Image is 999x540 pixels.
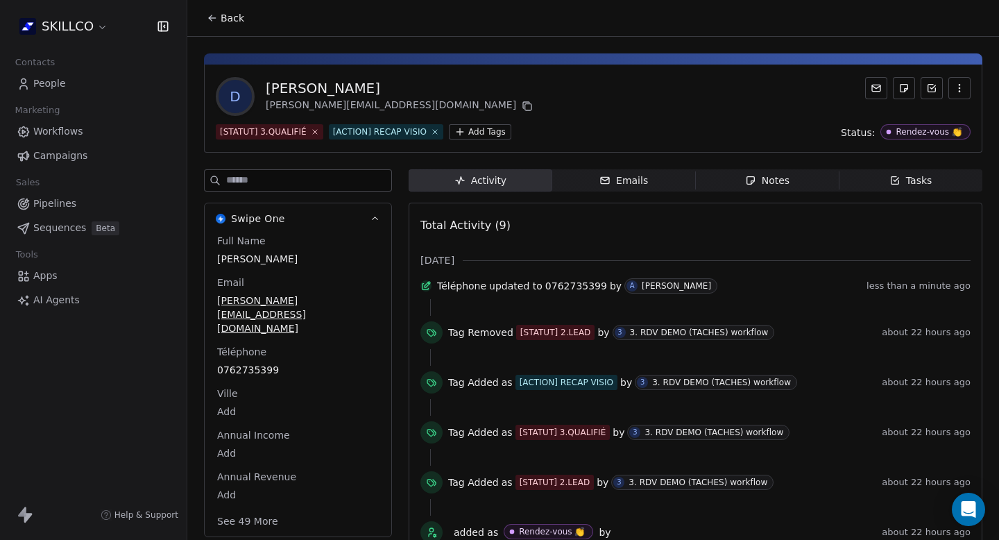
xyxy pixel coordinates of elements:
button: Add Tags [449,124,511,140]
div: 3 [640,377,644,388]
span: Tag Removed [448,326,513,339]
span: about 22 hours ago [882,327,971,338]
div: Emails [599,174,648,188]
div: [STATUT] 3.QUALIFIÉ [220,126,307,138]
span: Téléphone [437,279,486,293]
div: [STATUT] 3.QUALIFIÉ [520,426,606,439]
span: less than a minute ago [866,280,971,292]
div: 3. RDV DEMO (TACHES) workflow [629,478,767,487]
span: about 22 hours ago [882,427,971,438]
span: about 22 hours ago [882,527,971,538]
span: by [610,279,622,293]
a: AI Agents [11,289,176,312]
span: by [613,425,624,439]
span: Swipe One [231,212,285,226]
span: Email [214,276,247,289]
button: Swipe OneSwipe One [205,203,391,234]
button: See 49 More [209,509,287,534]
div: [PERSON_NAME][EMAIL_ADDRESS][DOMAIN_NAME] [266,98,536,115]
span: [DATE] [420,253,454,267]
span: by [599,525,610,539]
img: Skillco%20logo%20icon%20(2).png [19,18,36,35]
span: AI Agents [33,293,80,307]
span: Annual Income [214,428,293,442]
span: Full Name [214,234,268,248]
span: Marketing [9,100,66,121]
div: Tasks [889,174,932,188]
span: as [502,425,513,439]
div: Notes [745,174,789,188]
div: Open Intercom Messenger [952,493,985,526]
div: [ACTION] RECAP VISIO [520,376,613,389]
span: added as [454,525,498,539]
span: by [597,326,609,339]
div: [STATUT] 2.LEAD [520,326,591,339]
a: People [11,72,176,95]
div: 3 [633,427,637,438]
span: Campaigns [33,149,87,163]
span: Apps [33,269,58,283]
button: SKILLCO [17,15,111,38]
span: Status: [841,126,875,140]
div: [PERSON_NAME] [266,78,536,98]
div: 3 [617,477,621,488]
span: by [620,376,632,389]
span: Tag Added [448,475,499,489]
span: as [502,376,513,389]
span: Tools [10,244,44,265]
span: updated to [489,279,543,293]
span: Pipelines [33,196,76,211]
div: 3 [617,327,622,338]
img: Swipe One [216,214,225,223]
span: about 22 hours ago [882,477,971,488]
span: Téléphone [214,345,269,359]
a: Workflows [11,120,176,143]
span: Tag Added [448,425,499,439]
div: A [630,280,635,292]
span: by [597,475,608,489]
span: Beta [92,221,119,235]
div: [ACTION] RECAP VISIO [333,126,427,138]
button: Back [198,6,253,31]
span: as [502,475,513,489]
span: Workflows [33,124,83,139]
span: Add [217,446,379,460]
a: Help & Support [101,509,178,521]
a: Campaigns [11,144,176,167]
span: about 22 hours ago [882,377,971,388]
div: Swipe OneSwipe One [205,234,391,537]
span: 0762735399 [545,279,607,293]
span: SKILLCO [42,17,94,35]
span: Help & Support [114,509,178,521]
div: 3. RDV DEMO (TACHES) workflow [630,328,769,337]
a: SequencesBeta [11,217,176,239]
span: Contacts [9,52,61,73]
div: 3. RDV DEMO (TACHES) workflow [652,378,791,387]
span: D [219,80,252,113]
div: [PERSON_NAME] [642,281,711,291]
span: Ville [214,387,241,400]
div: Rendez-vous 👏 [896,127,962,137]
div: Rendez-vous 👏 [519,527,585,537]
div: [STATUT] 2.LEAD [520,476,590,489]
span: People [33,76,66,91]
a: Pipelines [11,192,176,215]
div: 3. RDV DEMO (TACHES) workflow [644,428,783,437]
span: Add [217,488,379,502]
span: [PERSON_NAME][EMAIL_ADDRESS][DOMAIN_NAME] [217,294,379,335]
a: Apps [11,264,176,287]
span: Total Activity (9) [420,219,511,232]
span: Sequences [33,221,86,235]
span: Back [221,11,244,25]
span: Tag Added [448,376,499,389]
span: Annual Revenue [214,470,299,484]
span: [PERSON_NAME] [217,252,379,266]
span: Sales [10,172,46,193]
span: Add [217,405,379,419]
span: 0762735399 [217,363,379,377]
